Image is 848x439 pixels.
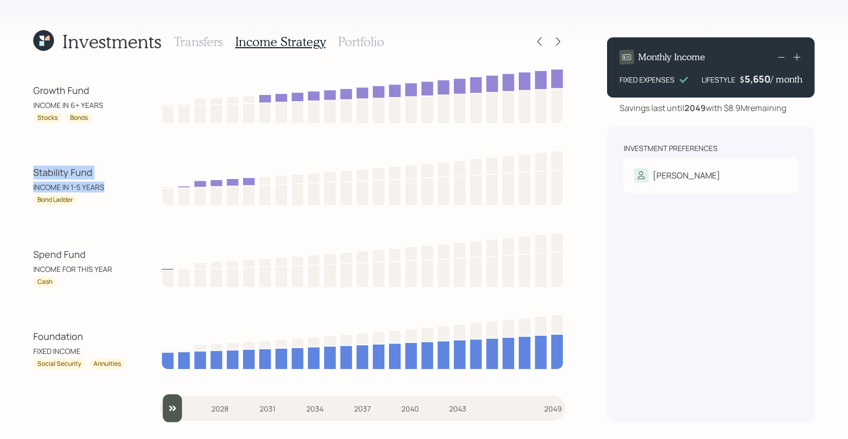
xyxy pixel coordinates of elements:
div: INCOME IN 1-5 YEARS [33,182,127,193]
h3: Transfers [174,34,223,49]
div: Cash [37,278,52,286]
div: 5,650 [745,73,771,85]
div: Bonds [70,114,88,122]
div: Bond Ladder [37,196,73,204]
h4: / month [771,74,802,85]
div: INCOME FOR THIS YEAR [33,264,127,275]
div: Annuities [93,360,121,368]
div: Foundation [33,330,127,344]
div: LIFESTYLE [702,74,735,85]
div: Stocks [37,114,58,122]
div: Stability Fund [33,166,127,180]
h3: Portfolio [338,34,384,49]
div: Growth Fund [33,84,127,98]
div: FIXED EXPENSES [620,74,675,85]
h4: $ [739,74,745,85]
b: 2049 [684,102,706,114]
h4: Monthly Income [638,51,705,63]
div: Savings last until with $8.9M remaining [620,102,786,114]
div: Investment Preferences [624,143,718,154]
div: Spend Fund [33,248,127,262]
div: INCOME IN 6+ YEARS [33,100,127,111]
div: FIXED INCOME [33,346,127,356]
h3: Income Strategy [235,34,326,49]
div: Social Security [37,360,81,368]
h1: Investments [62,30,161,52]
div: [PERSON_NAME] [653,169,720,182]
